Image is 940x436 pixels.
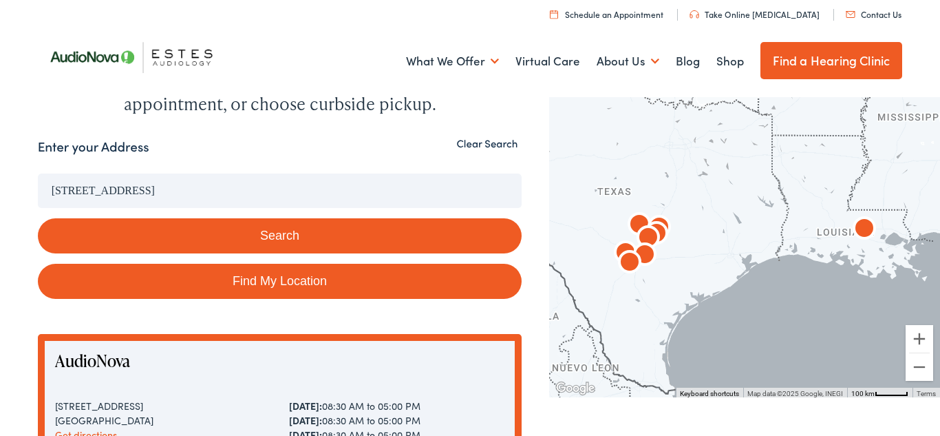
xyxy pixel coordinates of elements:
[38,137,149,157] label: Enter your Address
[846,8,901,20] a: Contact Us
[515,36,580,87] a: Virtual Care
[623,209,656,242] div: AudioNova
[628,240,661,273] div: AudioNova
[553,380,598,397] a: Open this area in Google Maps (opens a new window)
[906,325,933,353] button: Zoom in
[613,247,646,280] div: AudioNova
[632,222,665,256] div: AudioNova
[55,413,271,428] div: [GEOGRAPHIC_DATA]
[55,399,271,413] div: [STREET_ADDRESS]
[846,11,855,18] img: utility icon
[747,390,843,397] span: Map data ©2025 Google, INEGI
[680,389,739,399] button: Keyboard shortcuts
[38,174,522,208] input: Enter your address or zip code
[690,10,699,19] img: utility icon
[55,349,130,372] a: AudioNova
[609,238,642,271] div: AudioNova
[38,218,522,253] button: Search
[406,36,499,87] a: What We Offer
[289,399,322,413] strong: [DATE]:
[851,390,875,397] span: 100 km
[640,218,673,251] div: AudioNova
[716,36,744,87] a: Shop
[597,36,659,87] a: About Us
[289,413,322,427] strong: [DATE]:
[760,42,903,79] a: Find a Hearing Clinic
[550,8,663,20] a: Schedule an Appointment
[906,353,933,381] button: Zoom out
[690,8,820,20] a: Take Online [MEDICAL_DATA]
[38,264,522,299] a: Find My Location
[917,390,936,397] a: Terms (opens in new tab)
[553,380,598,397] img: Google
[847,388,912,397] button: Map Scale: 100 km per 45 pixels
[848,214,881,247] div: AudioNova
[452,137,522,150] button: Clear Search
[550,10,558,19] img: utility icon
[643,212,676,245] div: AudioNova
[676,36,700,87] a: Blog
